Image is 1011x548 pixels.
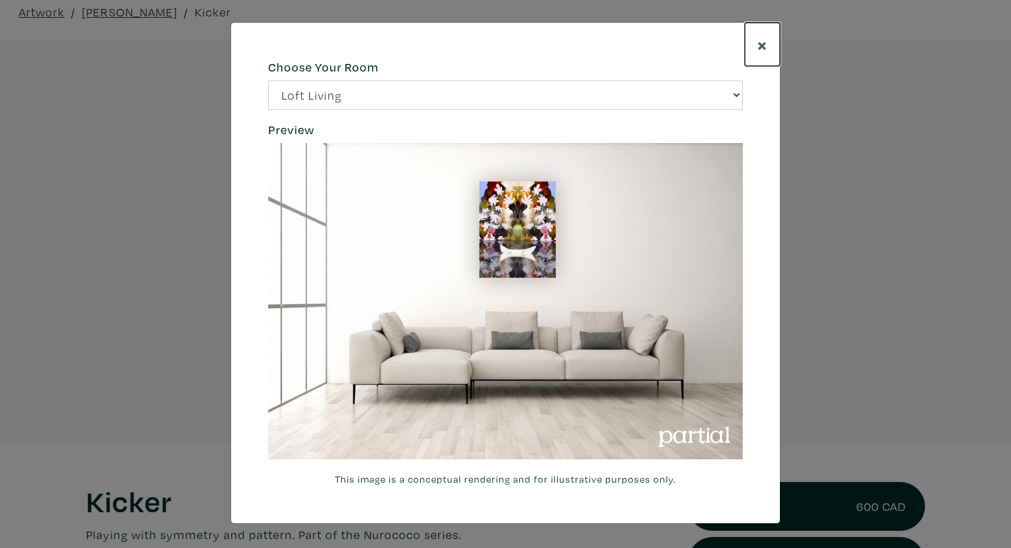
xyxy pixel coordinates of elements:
[757,32,768,56] span: ×
[745,23,780,66] button: Close
[268,122,743,138] h6: Preview
[268,143,743,459] img: phpThumb.php
[268,60,743,75] h6: Choose Your Room
[268,472,743,487] small: This image is a conceptual rendering and for illustrative purposes only.
[479,182,556,277] img: phpThumb.php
